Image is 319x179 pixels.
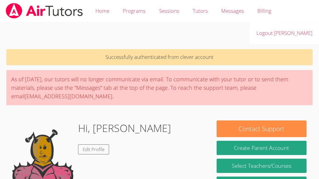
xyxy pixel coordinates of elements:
[217,120,307,137] button: Contact Support
[221,7,244,14] span: Messages
[250,22,319,44] a: Logout [PERSON_NAME]
[6,70,313,105] div: As of [DATE], our tutors will no longer communicate via email. To communicate with your tutor or ...
[6,49,313,65] p: Successfully authenticated from clever account
[78,120,171,136] h1: Hi, [PERSON_NAME]
[78,144,109,154] a: Edit Profile
[217,141,307,155] button: Create Parent Account
[217,159,307,173] a: Select Teachers/Courses
[5,3,84,19] img: airtutors_banner-c4298cdbf04f3fff15de1276eac7730deb9818008684d7c2e4769d2f7ddbe033.png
